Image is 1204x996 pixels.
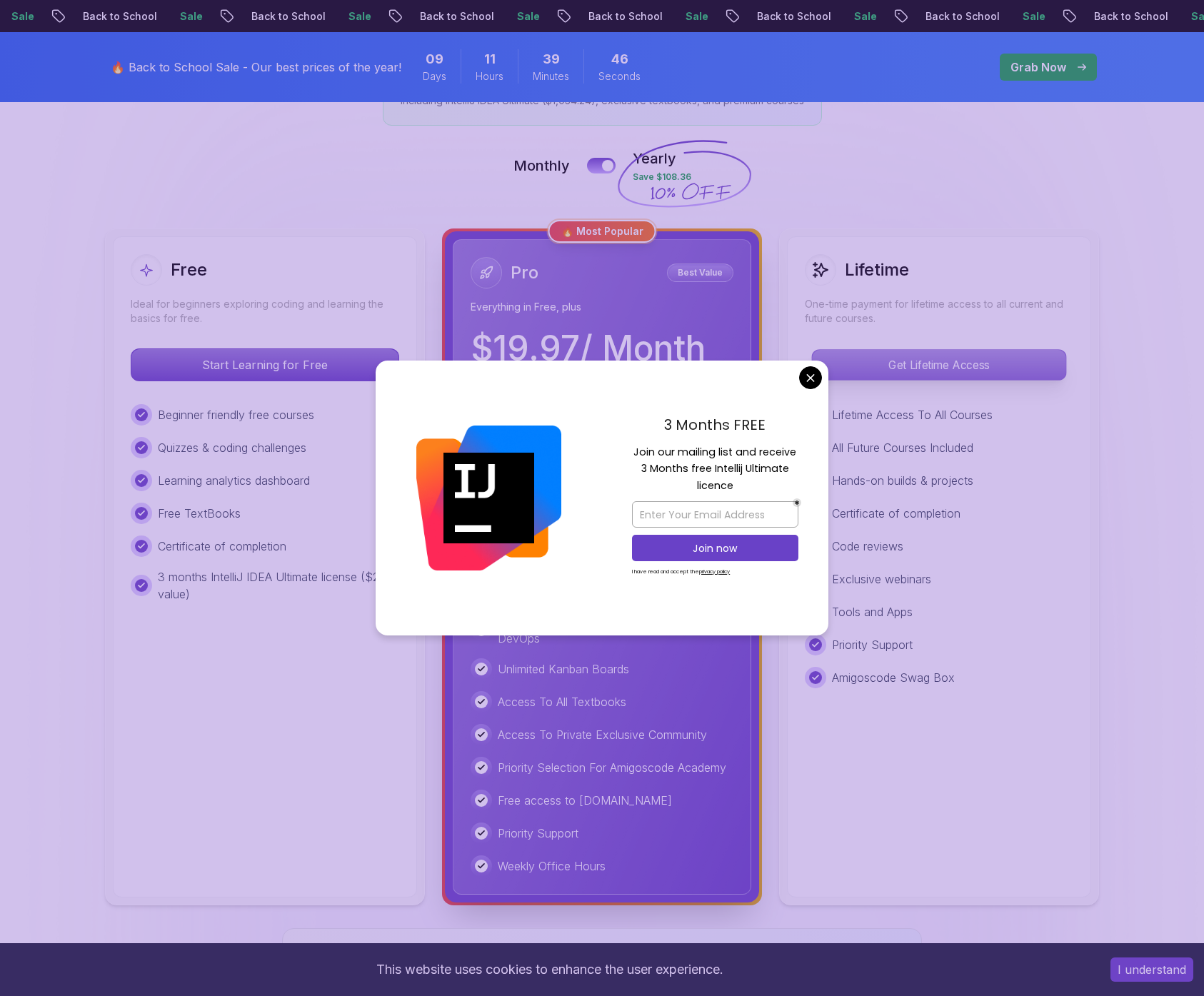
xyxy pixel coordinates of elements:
[832,570,931,588] p: Exclusive webinars
[511,261,538,284] h2: Pro
[713,9,811,24] p: Back to School
[131,349,398,381] p: Start Learning for Free
[1110,957,1193,982] button: Accept cookies
[11,954,1089,985] div: This website uses cookies to enhance the user experience.
[832,472,973,489] p: Hands-on builds & projects
[1050,9,1148,24] p: Back to School
[426,49,443,69] span: 9 Days
[473,9,519,24] p: Sale
[158,505,241,522] p: Free TextBooks
[131,297,399,326] p: Ideal for beginners exploring coding and learning the basics for free.
[832,406,993,423] p: Lifetime Access To All Courses
[611,49,628,69] span: 46 Seconds
[158,439,306,456] p: Quizzes & coding challenges
[208,9,305,24] p: Back to School
[471,300,733,314] p: Everything in Free, plus
[498,759,726,776] p: Priority Selection For Amigoscode Academy
[158,406,314,423] p: Beginner friendly free courses
[543,49,560,69] span: 39 Minutes
[498,693,626,710] p: Access To All Textbooks
[545,9,642,24] p: Back to School
[832,603,913,620] p: Tools and Apps
[305,9,351,24] p: Sale
[832,669,955,686] p: Amigoscode Swag Box
[882,9,979,24] p: Back to School
[845,258,909,281] h2: Lifetime
[498,825,578,842] p: Priority Support
[1148,9,1193,24] p: Sale
[811,9,856,24] p: Sale
[598,69,641,84] span: Seconds
[832,636,913,653] p: Priority Support
[533,69,569,84] span: Minutes
[805,358,1073,372] a: Get Lifetime Access
[471,331,706,366] p: $ 19.97 / Month
[376,9,473,24] p: Back to School
[476,69,503,84] span: Hours
[158,538,286,555] p: Certificate of completion
[171,258,207,281] h2: Free
[498,660,629,678] p: Unlimited Kanban Boards
[832,505,960,522] p: Certificate of completion
[498,857,606,875] p: Weekly Office Hours
[136,9,182,24] p: Sale
[805,297,1073,326] p: One-time payment for lifetime access to all current and future courses.
[811,349,1066,381] button: Get Lifetime Access
[498,792,672,809] p: Free access to [DOMAIN_NAME]
[111,59,401,76] p: 🔥 Back to School Sale - Our best prices of the year!
[423,69,446,84] span: Days
[158,472,310,489] p: Learning analytics dashboard
[832,439,973,456] p: All Future Courses Included
[513,156,570,176] p: Monthly
[1010,59,1066,76] p: Grab Now
[812,350,1065,380] p: Get Lifetime Access
[642,9,688,24] p: Sale
[832,538,903,555] p: Code reviews
[158,568,399,603] p: 3 months IntelliJ IDEA Ultimate license ($249 value)
[669,266,731,280] p: Best Value
[131,348,399,381] button: Start Learning for Free
[131,358,399,372] a: Start Learning for Free
[484,49,496,69] span: 11 Hours
[498,726,707,743] p: Access To Private Exclusive Community
[979,9,1025,24] p: Sale
[39,9,136,24] p: Back to School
